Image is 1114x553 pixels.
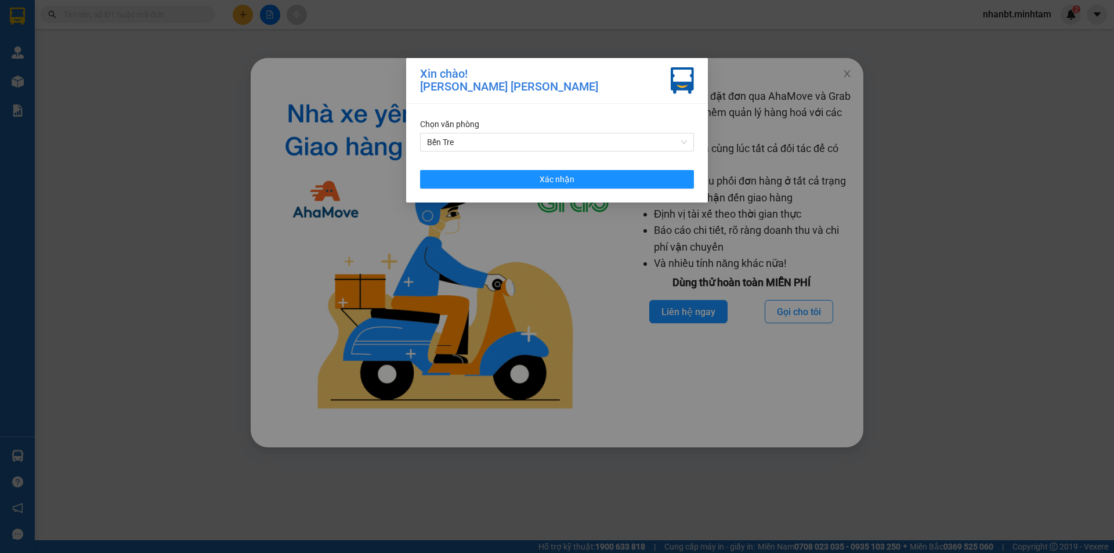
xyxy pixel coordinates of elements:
span: Xác nhận [540,173,574,186]
div: Chọn văn phòng [420,118,694,131]
img: vxr-icon [671,67,694,94]
span: Bến Tre [427,133,687,151]
button: Xác nhận [420,170,694,189]
div: Xin chào! [PERSON_NAME] [PERSON_NAME] [420,67,598,94]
